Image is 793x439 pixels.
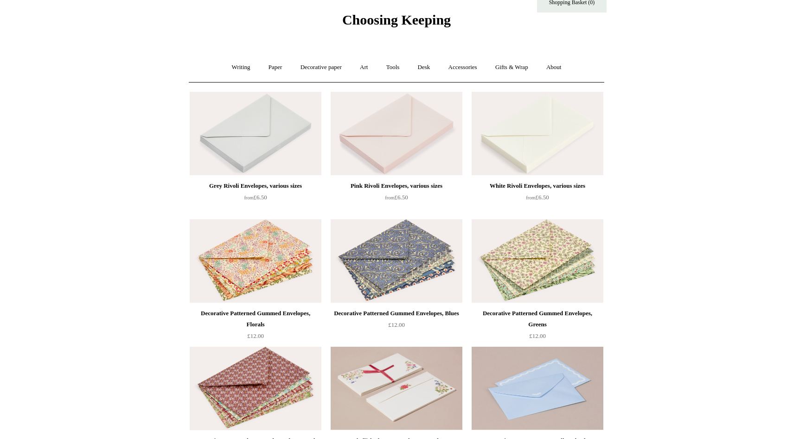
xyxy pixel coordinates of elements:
[487,55,537,80] a: Gifts & Wrap
[331,308,462,346] a: Decorative Patterned Gummed Envelopes, Blues £12.00
[331,347,462,430] a: 6 Embellished Summer Flower Envelopes 6 Embellished Summer Flower Envelopes
[385,194,408,201] span: £6.50
[440,55,486,80] a: Accessories
[192,308,319,330] div: Decorative Patterned Gummed Envelopes, Florals
[333,180,460,191] div: Pink Rivoli Envelopes, various sizes
[244,194,267,201] span: £6.50
[472,347,603,430] a: Decorative Forget-me-not Scalloped Edge Envelopes - Pack of 10 Decorative Forget-me-not Scalloped...
[331,219,462,303] a: Decorative Patterned Gummed Envelopes, Blues Decorative Patterned Gummed Envelopes, Blues
[538,55,570,80] a: About
[190,308,321,346] a: Decorative Patterned Gummed Envelopes, Florals £12.00
[331,180,462,218] a: Pink Rivoli Envelopes, various sizes from£6.50
[247,332,264,339] span: £12.00
[224,55,259,80] a: Writing
[333,308,460,319] div: Decorative Patterned Gummed Envelopes, Blues
[190,180,321,218] a: Grey Rivoli Envelopes, various sizes from£6.50
[331,219,462,303] img: Decorative Patterned Gummed Envelopes, Blues
[342,19,451,26] a: Choosing Keeping
[472,219,603,303] a: Decorative Patterned Gummed Envelopes, Greens Decorative Patterned Gummed Envelopes, Greens
[526,194,549,201] span: £6.50
[190,92,321,175] img: Grey Rivoli Envelopes, various sizes
[378,55,408,80] a: Tools
[331,92,462,175] img: Pink Rivoli Envelopes, various sizes
[192,180,319,191] div: Grey Rivoli Envelopes, various sizes
[190,347,321,430] img: Decorative Patterned Gummed Envelopes, Reds
[244,195,253,200] span: from
[331,347,462,430] img: 6 Embellished Summer Flower Envelopes
[388,321,405,328] span: £12.00
[409,55,439,80] a: Desk
[472,92,603,175] img: White Rivoli Envelopes, various sizes
[385,195,394,200] span: from
[352,55,376,80] a: Art
[529,332,546,339] span: £12.00
[474,180,601,191] div: White Rivoli Envelopes, various sizes
[472,180,603,218] a: White Rivoli Envelopes, various sizes from£6.50
[260,55,291,80] a: Paper
[472,308,603,346] a: Decorative Patterned Gummed Envelopes, Greens £12.00
[472,92,603,175] a: White Rivoli Envelopes, various sizes White Rivoli Envelopes, various sizes
[472,347,603,430] img: Decorative Forget-me-not Scalloped Edge Envelopes - Pack of 10
[190,92,321,175] a: Grey Rivoli Envelopes, various sizes Grey Rivoli Envelopes, various sizes
[292,55,350,80] a: Decorative paper
[472,219,603,303] img: Decorative Patterned Gummed Envelopes, Greens
[190,219,321,303] a: Decorative Patterned Gummed Envelopes, Florals Decorative Patterned Gummed Envelopes, Florals
[190,347,321,430] a: Decorative Patterned Gummed Envelopes, Reds Decorative Patterned Gummed Envelopes, Reds
[342,12,451,27] span: Choosing Keeping
[190,219,321,303] img: Decorative Patterned Gummed Envelopes, Florals
[526,195,535,200] span: from
[331,92,462,175] a: Pink Rivoli Envelopes, various sizes Pink Rivoli Envelopes, various sizes
[474,308,601,330] div: Decorative Patterned Gummed Envelopes, Greens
